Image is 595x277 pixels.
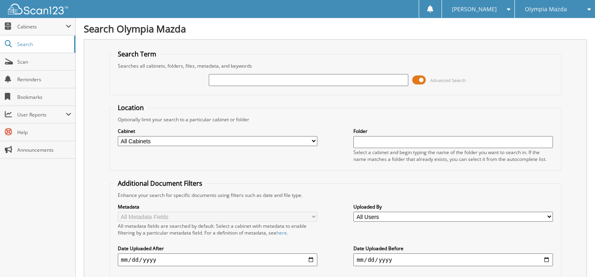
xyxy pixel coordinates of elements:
[17,129,71,136] span: Help
[118,128,317,134] label: Cabinet
[17,147,71,153] span: Announcements
[8,4,68,14] img: scan123-logo-white.svg
[17,41,70,48] span: Search
[114,179,206,188] legend: Additional Document Filters
[114,116,557,123] div: Optionally limit your search to a particular cabinet or folder
[353,203,553,210] label: Uploaded By
[118,203,317,210] label: Metadata
[17,94,71,100] span: Bookmarks
[17,111,66,118] span: User Reports
[84,22,587,35] h1: Search Olympia Mazda
[353,253,553,266] input: end
[353,245,553,252] label: Date Uploaded Before
[114,103,148,112] legend: Location
[114,192,557,199] div: Enhance your search for specific documents using filters such as date and file type.
[525,7,567,12] span: Olympia Mazda
[276,229,287,236] a: here
[17,76,71,83] span: Reminders
[118,253,317,266] input: start
[452,7,497,12] span: [PERSON_NAME]
[118,223,317,236] div: All metadata fields are searched by default. Select a cabinet with metadata to enable filtering b...
[17,58,71,65] span: Scan
[118,245,317,252] label: Date Uploaded After
[430,77,466,83] span: Advanced Search
[353,128,553,134] label: Folder
[353,149,553,163] div: Select a cabinet and begin typing the name of the folder you want to search in. If the name match...
[114,50,160,58] legend: Search Term
[114,62,557,69] div: Searches all cabinets, folders, files, metadata, and keywords
[17,23,66,30] span: Cabinets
